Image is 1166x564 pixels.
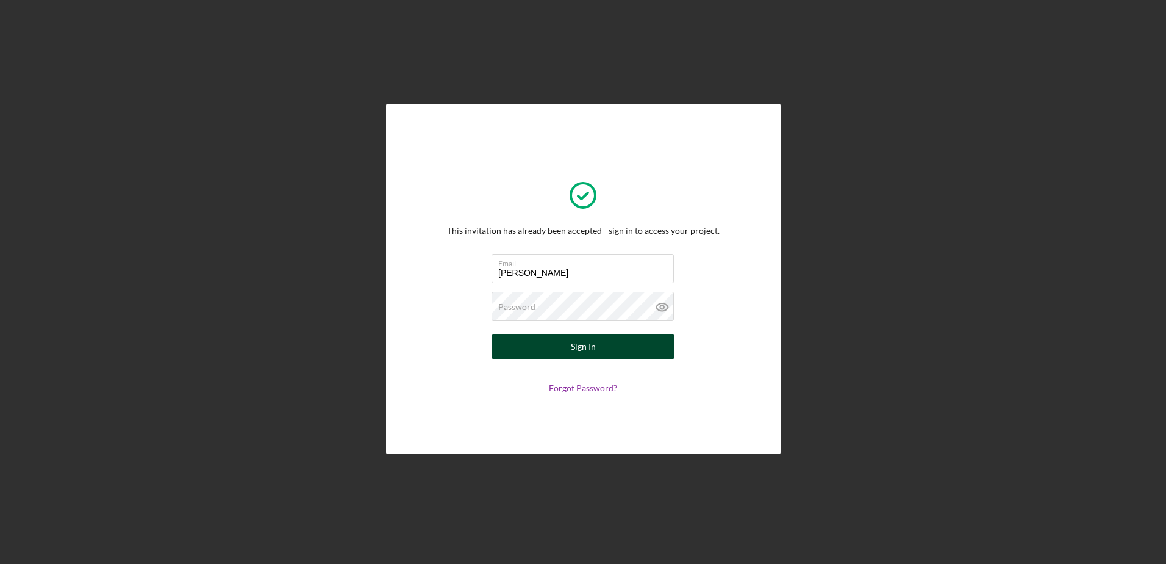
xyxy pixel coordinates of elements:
[492,334,674,359] button: Sign In
[498,255,674,268] label: Email
[498,302,535,312] label: Password
[571,334,596,359] div: Sign In
[447,226,720,236] div: This invitation has already been accepted - sign in to access your project.
[549,383,617,393] a: Forgot Password?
